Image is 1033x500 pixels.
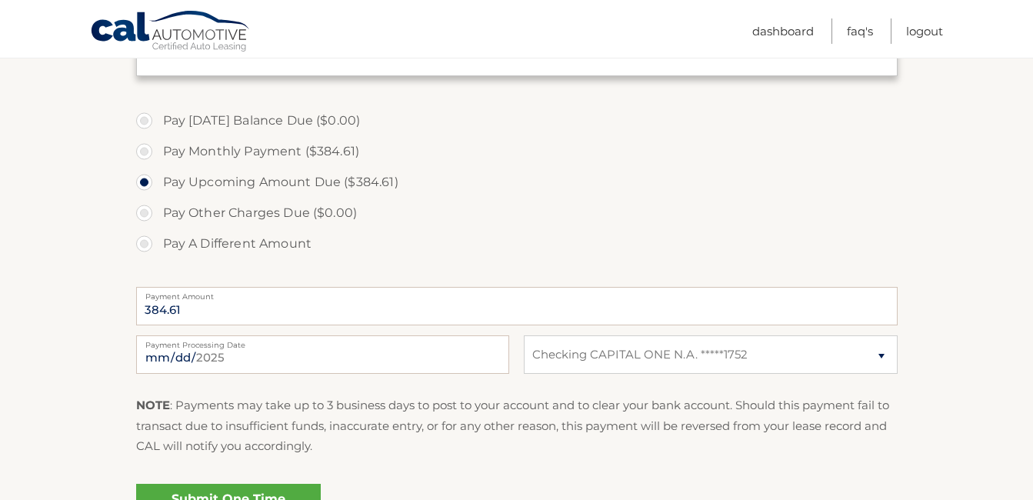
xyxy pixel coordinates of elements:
a: Dashboard [752,18,814,44]
a: FAQ's [847,18,873,44]
p: : Payments may take up to 3 business days to post to your account and to clear your bank account.... [136,395,898,456]
label: Pay Upcoming Amount Due ($384.61) [136,167,898,198]
input: Payment Date [136,335,509,374]
a: Cal Automotive [90,10,252,55]
a: Logout [906,18,943,44]
label: Pay A Different Amount [136,228,898,259]
label: Pay Monthly Payment ($384.61) [136,136,898,167]
input: Payment Amount [136,287,898,325]
label: Pay [DATE] Balance Due ($0.00) [136,105,898,136]
label: Pay Other Charges Due ($0.00) [136,198,898,228]
label: Payment Amount [136,287,898,299]
label: Payment Processing Date [136,335,509,348]
strong: NOTE [136,398,170,412]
